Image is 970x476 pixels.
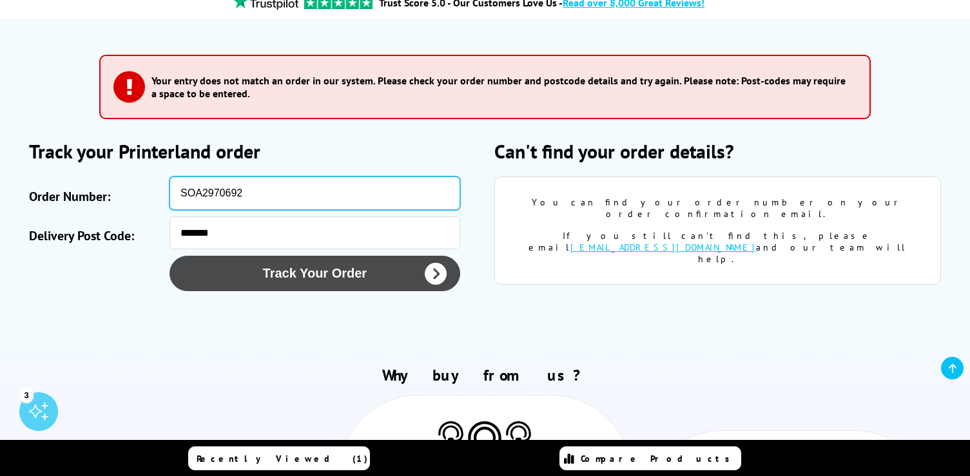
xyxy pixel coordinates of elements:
[19,388,34,402] div: 3
[514,230,921,265] div: If you still can't find this, please email and our team will help.
[29,138,476,164] h2: Track your Printerland order
[151,74,850,100] h3: Your entry does not match an order in our system. Please check your order number and postcode det...
[465,421,504,466] img: Printer Experts
[494,138,941,164] h2: Can't find your order details?
[436,421,465,454] img: Printer Experts
[504,421,533,454] img: Printer Experts
[570,242,756,253] a: [EMAIL_ADDRESS][DOMAIN_NAME]
[170,176,460,210] input: eg: SOA123456 or SO123456
[559,446,741,470] a: Compare Products
[29,365,941,385] h2: Why buy from us?
[581,453,737,464] span: Compare Products
[29,183,163,210] label: Order Number:
[29,223,163,249] label: Delivery Post Code:
[514,196,921,220] div: You can find your order number on your order confirmation email.
[197,453,368,464] span: Recently Viewed (1)
[170,256,460,291] button: Track Your Order
[188,446,370,470] a: Recently Viewed (1)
